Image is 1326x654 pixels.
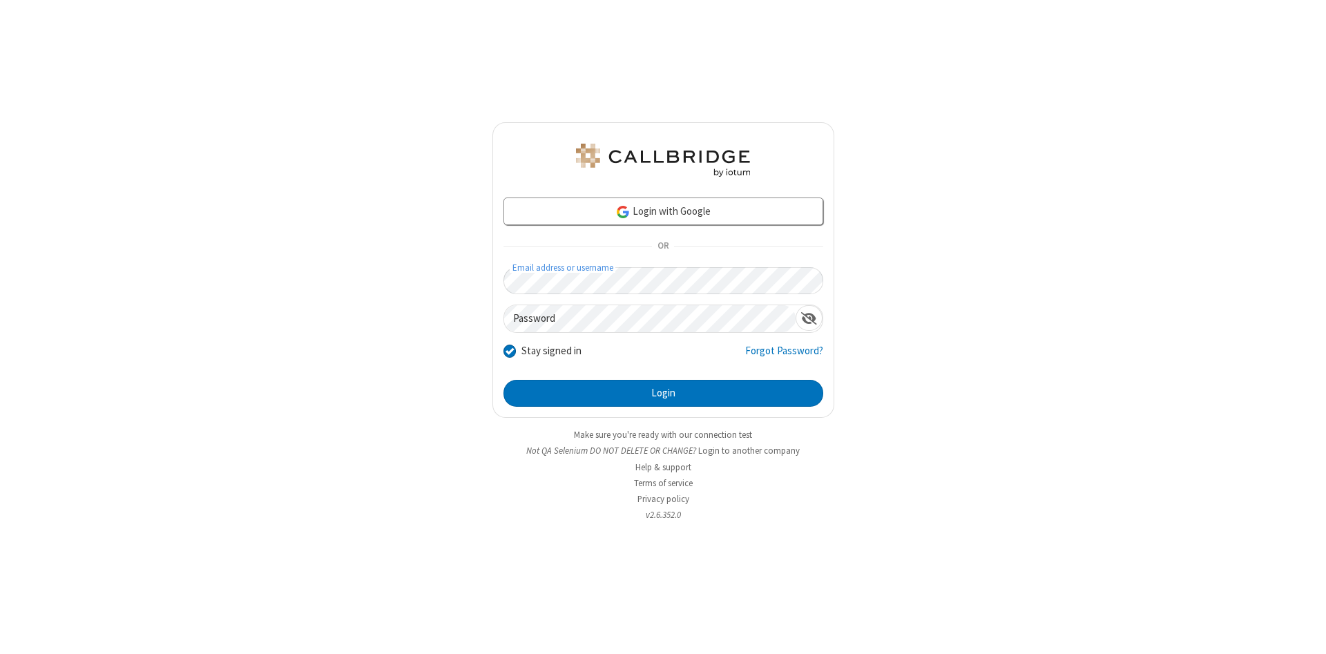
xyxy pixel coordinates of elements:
a: Privacy policy [637,493,689,505]
div: Show password [796,305,823,331]
li: v2.6.352.0 [492,508,834,521]
li: Not QA Selenium DO NOT DELETE OR CHANGE? [492,444,834,457]
iframe: Chat [1291,618,1316,644]
input: Email address or username [503,267,823,294]
a: Login with Google [503,198,823,225]
label: Stay signed in [521,343,582,359]
span: OR [652,237,674,256]
button: Login [503,380,823,407]
a: Terms of service [634,477,693,489]
img: QA Selenium DO NOT DELETE OR CHANGE [573,144,753,177]
img: google-icon.png [615,204,631,220]
input: Password [504,305,796,332]
a: Help & support [635,461,691,473]
a: Make sure you're ready with our connection test [574,429,752,441]
a: Forgot Password? [745,343,823,369]
button: Login to another company [698,444,800,457]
